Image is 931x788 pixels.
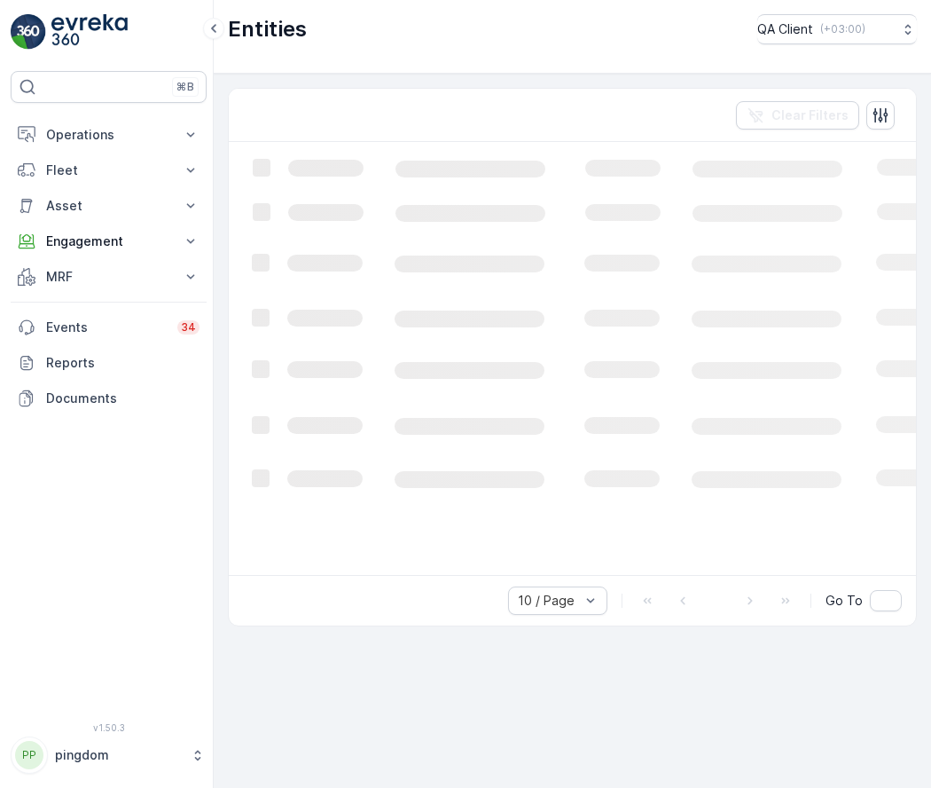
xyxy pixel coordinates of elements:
div: PP [15,741,43,769]
span: v 1.50.3 [11,722,207,733]
p: ( +03:00 ) [820,22,865,36]
button: Engagement [11,224,207,259]
p: pingdom [55,746,182,764]
button: MRF [11,259,207,295]
p: Operations [46,126,171,144]
a: Events34 [11,310,207,345]
p: Fleet [46,162,171,179]
button: Clear Filters [736,101,859,130]
span: Go To [825,592,863,610]
p: 34 [181,320,196,335]
p: QA Client [757,20,813,38]
p: Reports [46,354,199,372]
button: QA Client(+03:00) [757,14,917,44]
p: ⌘B [176,80,194,94]
p: Documents [46,390,199,407]
p: MRF [46,268,171,286]
p: Clear Filters [771,106,849,124]
button: Asset [11,188,207,224]
button: Operations [11,117,207,153]
img: logo [11,14,46,50]
button: Fleet [11,153,207,188]
img: logo_light-DOdMpM7g.png [51,14,128,50]
p: Events [46,319,167,336]
p: Asset [46,197,171,215]
p: Entities [228,15,307,43]
a: Reports [11,345,207,381]
a: Documents [11,381,207,416]
button: PPpingdom [11,737,207,774]
p: Engagement [46,232,171,250]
